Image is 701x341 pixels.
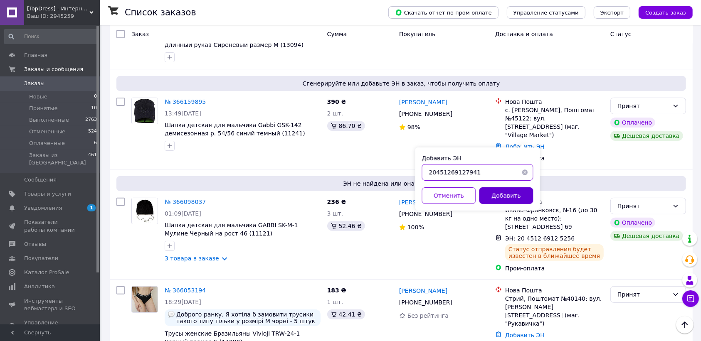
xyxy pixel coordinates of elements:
[24,190,71,198] span: Товары и услуги
[517,164,533,181] button: Очистить
[505,106,604,139] div: с. [PERSON_NAME], Поштомат №45122: вул. [STREET_ADDRESS] (маг. "Village Market")
[422,155,462,162] label: Добавить ЭН
[94,93,97,101] span: 0
[505,98,604,106] div: Нова Пошта
[132,98,158,124] img: Фото товару
[407,312,449,319] span: Без рейтинга
[24,283,55,290] span: Аналитика
[505,206,604,231] div: Ивано-Франковск, №16 (до 30 кг на одно место): [STREET_ADDRESS] 69
[505,154,604,162] div: Пром-оплата
[131,286,158,313] a: Фото товару
[610,218,655,228] div: Оплачено
[505,143,545,150] a: Добавить ЭН
[327,221,365,231] div: 52.46 ₴
[4,29,98,44] input: Поиск
[24,218,77,233] span: Показатели работы компании
[639,6,693,19] button: Создать заказ
[24,66,83,73] span: Заказы и сообщения
[505,264,604,272] div: Пром-оплата
[507,6,585,19] button: Управление статусами
[513,10,579,16] span: Управление статусами
[131,198,158,224] a: Фото товару
[165,110,201,117] span: 13:49[DATE]
[165,255,219,262] a: 3 товара в заказе
[399,31,436,37] span: Покупатель
[165,199,206,205] a: № 366098037
[165,287,206,294] a: № 366053194
[327,98,346,105] span: 390 ₴
[407,124,420,130] span: 98%
[407,224,424,231] span: 100%
[399,198,447,206] a: [PERSON_NAME]
[165,210,201,217] span: 01:09[DATE]
[610,118,655,128] div: Оплачено
[91,105,97,112] span: 10
[24,52,47,59] span: Главная
[29,128,65,135] span: Отмененные
[132,198,158,224] img: Фото товару
[24,240,46,248] span: Отзывы
[600,10,624,16] span: Экспорт
[399,98,447,106] a: [PERSON_NAME]
[327,299,343,305] span: 1 шт.
[610,231,683,241] div: Дешевая доставка
[165,122,305,137] a: Шапка детская для мальчика Gabbi GSK-142 демисезонная р. 54/56 синий темный (11241)
[88,128,97,135] span: 524
[610,31,632,37] span: Статус
[125,7,196,17] h1: Список заказов
[131,98,158,124] a: Фото товару
[327,121,365,131] div: 86.70 ₴
[85,116,97,124] span: 2763
[94,140,97,147] span: 6
[505,332,545,339] a: Добавить ЭН
[397,297,454,308] div: [PHONE_NUMBER]
[388,6,499,19] button: Скачать отчет по пром-оплате
[168,311,175,318] img: :speech_balloon:
[395,9,492,16] span: Скачать отчет по пром-оплате
[176,311,317,324] span: Доброго ранку. Я хотіла б замовити трусики такого типу тільки у розмірі М чорні - 5 штук і сірі -...
[165,98,206,105] a: № 366159895
[165,222,298,237] a: Шапка детская для мальчика GABBI SK-M-1 Мулине Черный на рост 46 (11121)
[327,309,365,319] div: 42.41 ₴
[29,140,65,147] span: Оплаченные
[505,198,604,206] div: Нова Пошта
[165,299,201,305] span: 18:29[DATE]
[327,287,346,294] span: 183 ₴
[88,152,97,167] span: 461
[610,131,683,141] div: Дешевая доставка
[29,152,88,167] span: Заказы из [GEOGRAPHIC_DATA]
[495,31,553,37] span: Доставка и оплата
[645,10,686,16] span: Создать заказ
[505,244,604,261] div: Статус отправления будет известен в ближайшее время
[132,287,158,312] img: Фото товару
[422,187,476,204] button: Отменить
[397,208,454,220] div: [PHONE_NUMBER]
[397,108,454,120] div: [PHONE_NUMBER]
[24,255,58,262] span: Покупатели
[24,176,57,184] span: Сообщения
[682,290,699,307] button: Чат с покупателем
[617,201,669,211] div: Принят
[131,31,149,37] span: Заказ
[24,297,77,312] span: Инструменты вебмастера и SEO
[27,12,100,20] div: Ваш ID: 2945259
[29,93,47,101] span: Новые
[29,116,69,124] span: Выполненные
[327,110,343,117] span: 2 шт.
[399,287,447,295] a: [PERSON_NAME]
[24,319,77,334] span: Управление сайтом
[479,187,533,204] button: Добавить
[327,210,343,217] span: 3 шт.
[676,316,694,334] button: Наверх
[594,6,630,19] button: Экспорт
[120,79,683,88] span: Сгенерируйте или добавьте ЭН в заказ, чтобы получить оплату
[87,204,96,211] span: 1
[617,290,669,299] div: Принят
[327,199,346,205] span: 236 ₴
[120,179,683,188] span: ЭН не найдена или она была удалена
[505,235,575,242] span: ЭН: 20 4512 6912 5256
[327,31,347,37] span: Сумма
[27,5,89,12] span: [TopDress] - Интернет магазин одежды для семьи 💖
